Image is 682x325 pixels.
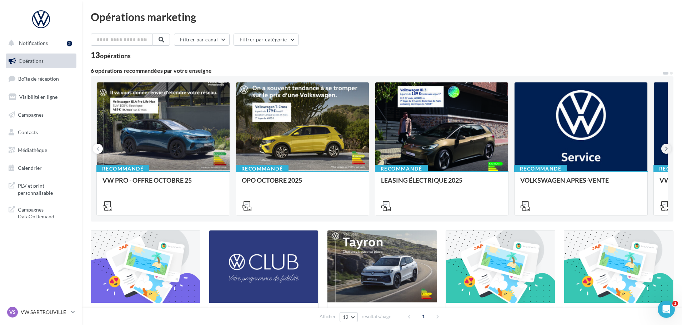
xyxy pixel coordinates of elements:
div: Recommandé [236,165,289,173]
span: PLV et print personnalisable [18,181,74,196]
span: Opérations [19,58,44,64]
div: 2 [67,41,72,46]
div: VOLKSWAGEN APRES-VENTE [520,177,642,191]
div: 6 opérations recommandées par votre enseigne [91,68,662,73]
p: VW SARTROUVILLE [21,309,68,316]
button: Notifications 2 [4,36,75,51]
span: Visibilité en ligne [19,94,57,100]
span: Calendrier [18,165,42,171]
span: 1 [672,301,678,306]
span: résultats/page [362,313,391,320]
div: opérations [100,52,131,59]
div: Recommandé [375,165,428,173]
a: Campagnes [4,107,78,122]
a: Opérations [4,54,78,68]
span: Médiathèque [18,147,47,153]
a: Campagnes DataOnDemand [4,202,78,223]
span: Boîte de réception [18,76,59,82]
div: 13 [91,51,131,59]
span: Notifications [19,40,48,46]
span: 1 [418,311,429,322]
a: VS VW SARTROUVILLE [6,305,76,319]
div: Recommandé [514,165,567,173]
iframe: Intercom live chat [658,301,675,318]
span: Campagnes DataOnDemand [18,205,74,220]
a: PLV et print personnalisable [4,178,78,199]
span: VS [9,309,16,316]
a: Médiathèque [4,143,78,158]
button: Filtrer par catégorie [234,34,299,46]
div: OPO OCTOBRE 2025 [242,177,363,191]
a: Boîte de réception [4,71,78,86]
span: Afficher [320,313,336,320]
button: Filtrer par canal [174,34,230,46]
button: 12 [340,312,358,322]
div: LEASING ÉLECTRIQUE 2025 [381,177,502,191]
div: Opérations marketing [91,11,673,22]
a: Visibilité en ligne [4,90,78,105]
span: Contacts [18,129,38,135]
a: Contacts [4,125,78,140]
span: 12 [343,314,349,320]
a: Calendrier [4,161,78,176]
div: VW PRO - OFFRE OCTOBRE 25 [102,177,224,191]
div: Recommandé [96,165,149,173]
span: Campagnes [18,111,44,117]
